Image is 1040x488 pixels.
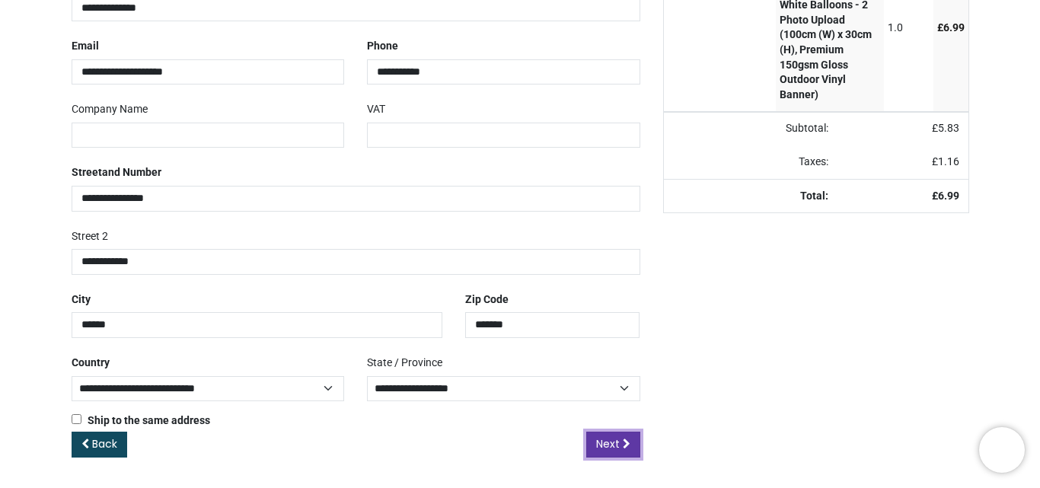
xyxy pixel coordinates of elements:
span: £ [937,21,965,33]
span: 5.83 [938,122,959,134]
iframe: Brevo live chat [979,427,1025,473]
a: Next [586,432,640,458]
label: VAT [367,97,385,123]
strong: Total: [800,190,828,202]
strong: £ [932,190,959,202]
a: Back [72,432,127,458]
label: Zip Code [465,287,509,313]
label: State / Province [367,350,442,376]
label: Country [72,350,110,376]
span: 6.99 [943,21,965,33]
span: £ [932,122,959,134]
span: 6.99 [938,190,959,202]
span: £ [932,155,959,167]
label: Email [72,33,99,59]
label: Ship to the same address [72,413,210,429]
td: Subtotal: [664,112,838,145]
label: Phone [367,33,398,59]
td: Taxes: [664,145,838,179]
label: Street [72,160,161,186]
span: 1.16 [938,155,959,167]
span: Next [596,436,620,451]
label: Street 2 [72,224,108,250]
span: Back [92,436,117,451]
input: Ship to the same address [72,414,81,424]
label: Company Name [72,97,148,123]
div: 1.0 [888,21,930,36]
label: City [72,287,91,313]
span: and Number [102,166,161,178]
